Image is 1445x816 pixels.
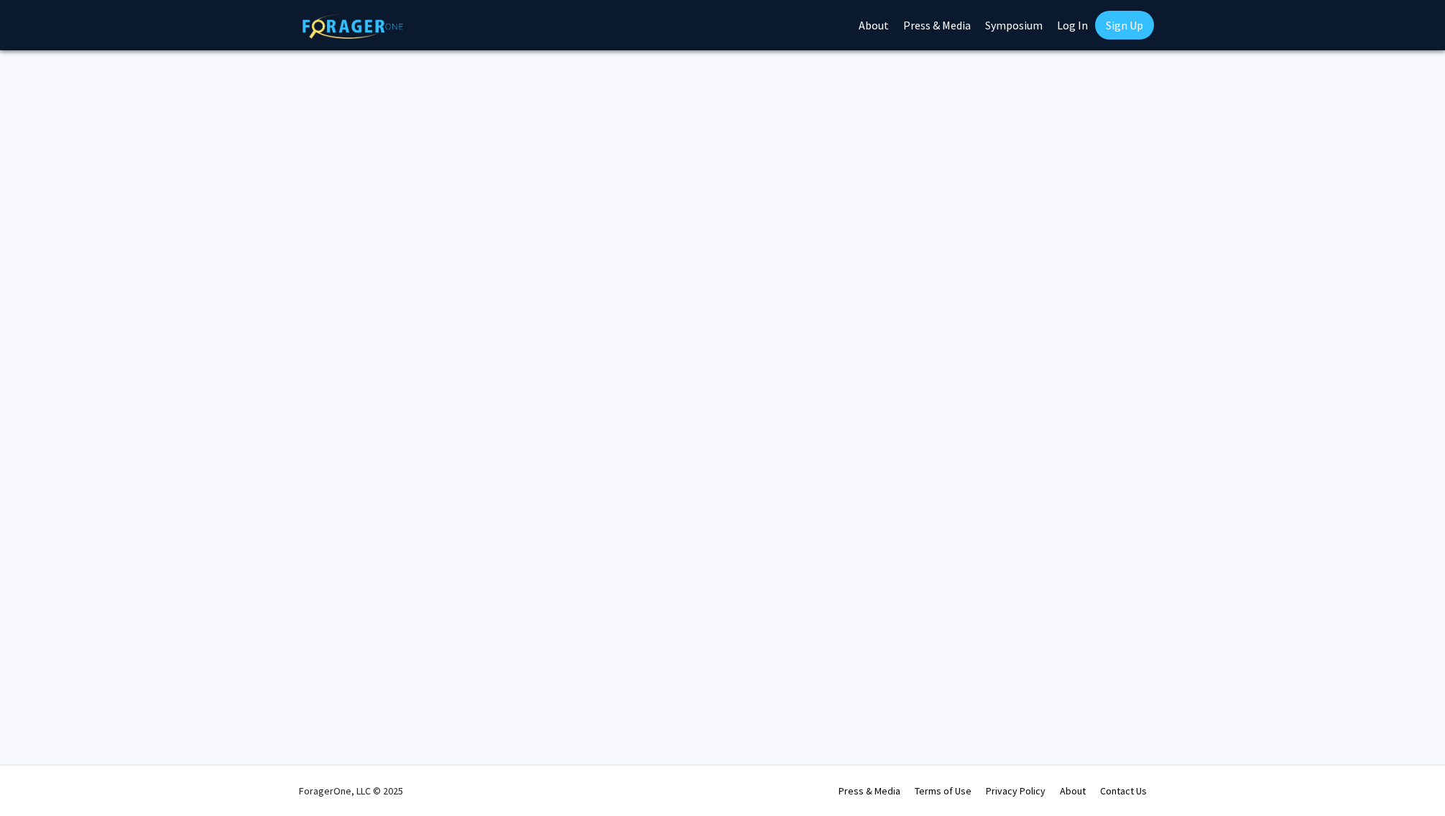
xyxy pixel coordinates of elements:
a: Privacy Policy [986,784,1045,797]
a: Sign Up [1095,11,1154,40]
img: ForagerOne Logo [303,14,403,39]
a: Press & Media [839,784,900,797]
a: About [1060,784,1086,797]
a: Terms of Use [915,784,971,797]
div: ForagerOne, LLC © 2025 [299,766,403,816]
a: Contact Us [1100,784,1147,797]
